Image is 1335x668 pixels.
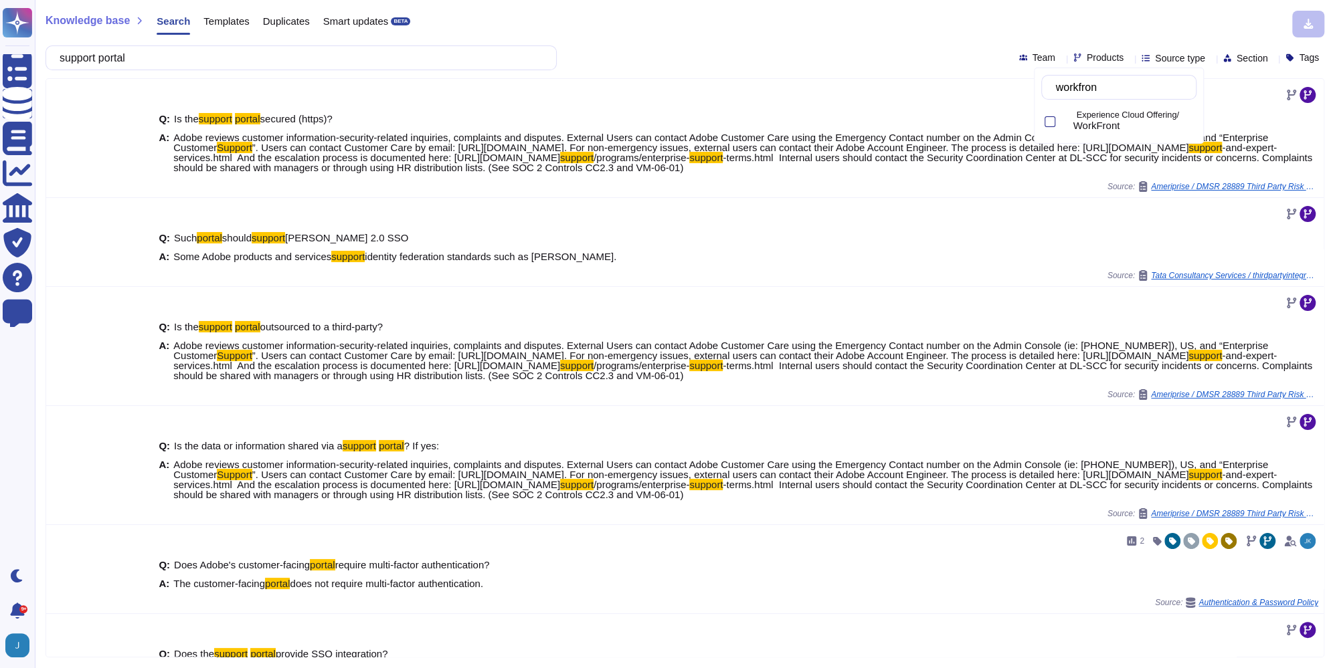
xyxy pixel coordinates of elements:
span: should [222,232,252,243]
mark: support [1188,350,1222,361]
span: Source: [1107,508,1318,519]
span: -and-expert-services.html And the escalation process is documented here: [URL][DOMAIN_NAME] [173,350,1277,371]
mark: support [343,440,376,451]
span: Such [174,232,197,243]
span: ”. Users can contact Customer Care by email: [URL][DOMAIN_NAME]. For non-emergency issues, extern... [252,469,1188,480]
span: Authentication & Password Policy [1198,598,1318,606]
mark: Support [217,469,252,480]
span: Team [1033,53,1055,62]
button: user [3,631,39,660]
span: Source: [1107,181,1318,192]
span: Ameriprise / DMSR 28889 Third Party Risk Questionnaire Version2025.1 [1151,510,1318,518]
span: Products [1087,53,1124,62]
b: Q: [159,560,170,570]
span: /programs/enterprise- [594,479,689,490]
span: Templates [203,16,249,26]
span: does not require multi-factor authentication. [290,578,483,589]
span: Does Adobe's customer-facing [174,559,310,570]
b: Q: [159,233,170,243]
span: [PERSON_NAME] 2.0 SSO [285,232,408,243]
mark: support [199,321,232,332]
span: Knowledge base [46,15,130,26]
mark: portal [235,321,260,332]
div: BETA [391,17,410,25]
div: WorkFront [1062,106,1196,136]
span: Ameriprise / DMSR 28889 Third Party Risk Questionnaire Version2025.1 [1151,391,1318,399]
input: Search a question or template... [53,46,543,70]
b: Q: [159,441,170,451]
span: Source: [1107,270,1318,281]
span: WorkFront [1073,120,1120,132]
b: A: [159,251,169,261]
span: Some Adobe products and services [173,251,331,262]
mark: portal [379,440,404,451]
img: user [1300,533,1316,549]
mark: portal [265,578,290,589]
span: Is the [174,321,199,332]
span: secured (https)? [260,113,333,124]
mark: support [199,113,232,124]
span: Source type [1155,53,1205,63]
div: WorkFront [1073,120,1191,132]
b: A: [159,459,169,499]
mark: support [689,152,723,163]
span: /programs/enterprise- [594,360,689,371]
b: A: [159,578,169,588]
b: Q: [159,322,170,332]
mark: portal [310,559,335,570]
mark: Support [217,142,252,153]
span: Source: [1155,597,1318,608]
mark: portal [197,232,222,243]
mark: support [214,648,248,659]
span: -and-expert-services.html And the escalation process is documented here: [URL][DOMAIN_NAME] [173,469,1277,490]
mark: support [1188,469,1222,480]
b: Q: [159,114,170,124]
mark: support [331,251,365,262]
span: -and-expert-services.html And the escalation process is documented here: [URL][DOMAIN_NAME] [173,142,1277,163]
div: WorkFront [1062,114,1067,129]
span: Is the data or information shared via a [174,440,343,451]
mark: portal [250,648,276,659]
span: Adobe reviews customer information-security-related inquiries, complaints and disputes. External ... [173,132,1268,153]
mark: support [560,360,594,371]
span: Source: [1107,389,1318,400]
span: require multi-factor authentication? [335,559,490,570]
mark: support [560,152,594,163]
span: Adobe reviews customer information-security-related inquiries, complaints and disputes. External ... [173,340,1268,361]
span: Search [157,16,190,26]
span: The customer-facing [173,578,265,589]
span: provide SSO integration? [276,648,388,659]
mark: support [252,232,285,243]
mark: support [689,360,723,371]
span: Section [1237,53,1268,63]
span: -terms.html Internal users should contact the Security Coordination Center at DL-SCC for security... [173,152,1312,173]
span: Duplicates [263,16,310,26]
div: 9+ [19,605,27,613]
span: Is the [174,113,199,124]
span: identity federation standards such as [PERSON_NAME]. [365,251,616,262]
mark: portal [235,113,260,124]
mark: support [1188,142,1222,153]
span: Ameriprise / DMSR 28889 Third Party Risk Questionnaire Version2025.1 [1151,183,1318,191]
span: Tata Consultancy Services / thirdpartyintegration risk assessment checklist for vendors v1.0 [1151,271,1318,280]
span: ? If yes: [404,440,440,451]
mark: support [560,479,594,490]
mark: Support [217,350,252,361]
b: A: [159,340,169,380]
span: ”. Users can contact Customer Care by email: [URL][DOMAIN_NAME]. For non-emergency issues, extern... [252,350,1188,361]
span: /programs/enterprise- [594,152,689,163]
span: Smart updates [323,16,389,26]
span: ”. Users can contact Customer Care by email: [URL][DOMAIN_NAME]. For non-emergency issues, extern... [252,142,1188,153]
span: Does the [174,648,214,659]
mark: support [689,479,723,490]
img: user [5,633,29,657]
span: -terms.html Internal users should contact the Security Coordination Center at DL-SCC for security... [173,479,1312,500]
span: Adobe reviews customer information-security-related inquiries, complaints and disputes. External ... [173,459,1268,480]
b: A: [159,132,169,173]
b: Q: [159,649,170,659]
span: Tags [1299,53,1319,62]
span: -terms.html Internal users should contact the Security Coordination Center at DL-SCC for security... [173,360,1312,381]
p: Experience Cloud Offering/ [1076,111,1191,120]
span: outsourced to a third-party? [260,321,383,332]
span: 2 [1140,537,1144,545]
